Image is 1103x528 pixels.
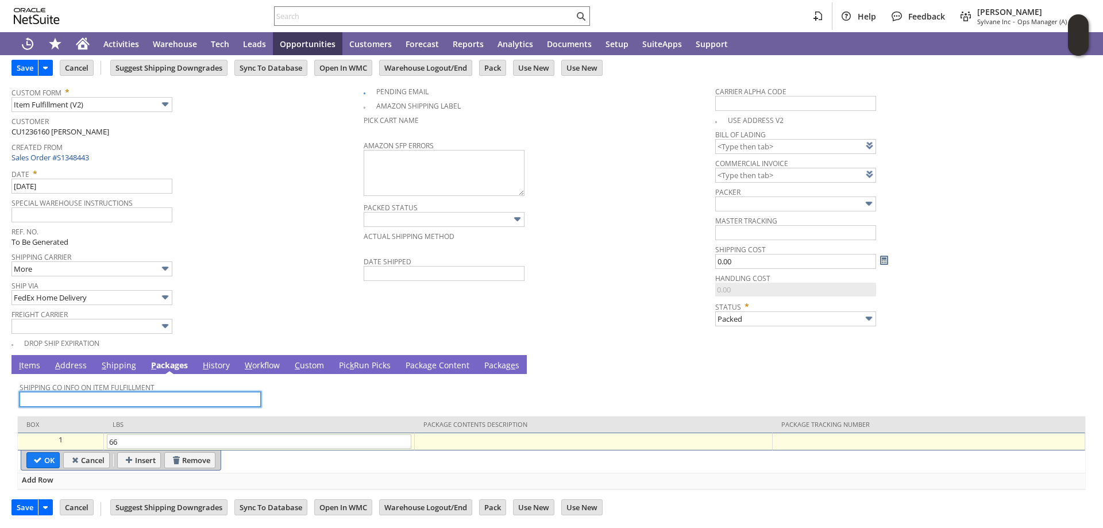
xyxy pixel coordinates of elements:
a: Analytics [491,32,540,55]
a: Status [715,302,741,312]
a: Address [52,360,90,372]
a: Handling Cost [715,273,770,283]
a: Special Warehouse Instructions [11,198,133,208]
input: Suggest Shipping Downgrades [111,60,227,75]
div: Box [26,420,95,429]
a: Custom Form [11,88,61,98]
a: SuiteApps [635,32,689,55]
input: Open In WMC [315,500,372,515]
span: - [1013,17,1015,26]
span: Documents [547,38,592,49]
input: Save [12,60,38,75]
input: Use New [562,500,602,515]
a: Date Shipped [364,257,411,267]
span: C [295,360,300,371]
a: Warehouse [146,32,204,55]
img: More Options [159,262,172,275]
input: Use New [514,500,554,515]
a: Documents [540,32,599,55]
input: Sync To Database [235,60,307,75]
span: Setup [606,38,628,49]
span: CU1236160 [PERSON_NAME] [11,126,109,137]
span: Ops Manager (A) (F2L) [1017,17,1082,26]
input: Save [12,500,38,515]
a: Package Content [403,360,472,372]
input: OK [27,453,59,468]
span: Forecast [406,38,439,49]
a: Carrier Alpha Code [715,87,786,97]
span: Add Row [22,475,53,485]
input: Remove [165,453,215,468]
a: Tech [204,32,236,55]
a: Unrolled view on [1071,357,1085,371]
svg: Home [76,37,90,51]
div: Package Tracking Number [781,420,1077,429]
div: lbs [113,420,406,429]
input: Pack [480,500,506,515]
a: Shipping Cost [715,245,766,255]
img: More Options [862,197,876,210]
a: Freight Carrier [11,310,68,319]
input: Cancel [60,60,93,75]
span: Activities [103,38,139,49]
span: Feedback [908,11,945,22]
a: Bill Of Lading [715,130,766,140]
span: Tech [211,38,229,49]
span: To Be Generated [11,237,68,247]
span: Oracle Guided Learning Widget. To move around, please hold and drag [1068,36,1089,56]
a: PickRun Picks [336,360,394,372]
span: Customers [349,38,392,49]
input: Open In WMC [315,60,372,75]
a: Home [69,32,97,55]
a: Actual Shipping Method [364,232,454,241]
input: Use New [514,60,554,75]
div: 1 [21,434,101,445]
img: More Options [159,98,172,111]
input: FedEx Home Delivery [11,290,172,305]
a: Setup [599,32,635,55]
a: Pick Cart Name [364,115,419,125]
a: Calculate [878,254,890,267]
span: I [19,360,21,371]
a: Customers [342,32,399,55]
input: Suggest Shipping Downgrades [111,500,227,515]
input: Pack [480,60,506,75]
a: Packer [715,187,741,197]
a: Ref. No. [11,227,38,237]
a: Use Address V2 [728,115,784,125]
input: <Type then tab> [715,139,876,154]
a: Amazon SFP Errors [364,141,434,151]
a: Activities [97,32,146,55]
span: SuiteApps [642,38,682,49]
a: Custom [292,360,327,372]
input: Cancel [64,453,109,468]
a: Packages [481,360,522,372]
span: [PERSON_NAME] [977,6,1082,17]
img: More Options [862,312,876,325]
span: Sylvane Inc [977,17,1011,26]
img: More Options [159,319,172,333]
span: Analytics [497,38,533,49]
a: History [200,360,233,372]
input: Warehouse Logout/End [380,500,472,515]
input: More [11,261,172,276]
span: Opportunities [280,38,335,49]
a: Master Tracking [715,216,777,226]
span: A [55,360,60,371]
a: Leads [236,32,273,55]
span: g [427,360,432,371]
a: Customer [11,117,49,126]
input: Packed [715,311,876,326]
a: Support [689,32,735,55]
input: Item Fulfillment (V2) [11,97,172,112]
input: Warehouse Logout/End [380,60,472,75]
span: Warehouse [153,38,197,49]
img: More Options [511,213,524,226]
a: Items [16,360,43,372]
a: Created From [11,142,63,152]
a: Packed Status [364,203,418,213]
a: Forecast [399,32,446,55]
a: Shipping Co Info on Item Fulfillment [20,383,155,392]
a: Recent Records [14,32,41,55]
div: Shortcuts [41,32,69,55]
